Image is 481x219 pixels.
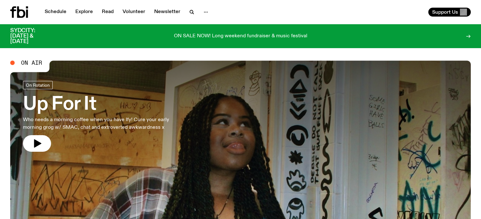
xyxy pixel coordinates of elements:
a: Up For ItWho needs a morning coffee when you have Ify! Cure your early morning grog w/ SMAC, chat... [23,81,186,152]
a: Volunteer [119,8,149,17]
a: Explore [71,8,97,17]
p: Who needs a morning coffee when you have Ify! Cure your early morning grog w/ SMAC, chat and extr... [23,116,186,131]
span: Support Us [432,9,458,15]
span: On Air [21,60,42,66]
button: Support Us [428,8,471,17]
a: Schedule [41,8,70,17]
h3: Up For It [23,96,186,113]
h3: SYDCITY: [DATE] & [DATE] [10,28,51,44]
span: On Rotation [26,83,50,87]
a: On Rotation [23,81,53,89]
p: ON SALE NOW! Long weekend fundraiser & music festival [174,33,307,39]
a: Read [98,8,117,17]
a: Newsletter [150,8,184,17]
